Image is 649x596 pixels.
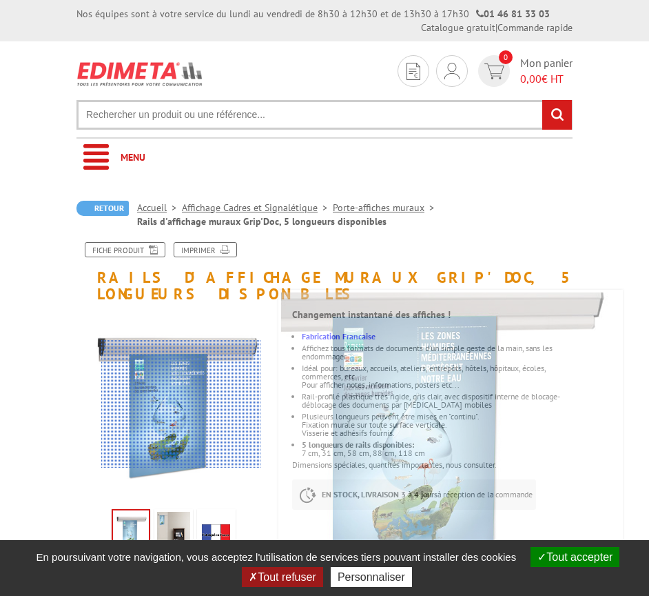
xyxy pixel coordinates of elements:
[76,7,550,21] div: Nos équipes sont à votre service du lundi au vendredi de 8h30 à 12h30 et de 13h30 à 17h30
[174,242,237,257] a: Imprimer
[157,512,190,555] img: rail_affichage_mural_grip_documents_7cm_1007_2.jpg
[542,100,572,130] input: rechercher
[85,242,165,257] a: Fiche produit
[406,63,420,80] img: devis rapide
[520,55,573,87] span: Mon panier
[484,63,504,79] img: devis rapide
[121,151,145,163] span: Menu
[333,201,440,214] a: Porte-affiches muraux
[475,55,573,87] a: devis rapide 0 Mon panier 0,00€ HT
[30,551,524,563] span: En poursuivant votre navigation, vous acceptez l'utilisation de services tiers pouvant installer ...
[421,21,573,34] div: |
[113,510,149,553] img: rail_affichage_mural_grip_documents_7cm_1007_1.jpg
[331,567,412,587] button: Personnaliser (fenêtre modale)
[476,8,550,20] strong: 01 46 81 33 03
[76,100,573,130] input: Rechercher un produit ou une référence...
[66,242,583,302] h1: Rails d'affichage muraux Grip'Doc, 5 longueurs disponibles
[499,50,513,64] span: 0
[76,201,129,216] a: Retour
[421,21,495,34] a: Catalogue gratuit
[76,139,573,177] a: Menu
[137,201,182,214] a: Accueil
[242,567,322,587] button: Tout refuser
[444,63,460,79] img: devis rapide
[497,21,573,34] a: Commande rapide
[182,201,333,214] a: Affichage Cadres et Signalétique
[520,72,542,86] span: 0,00
[200,512,233,555] img: edimeta_produit_fabrique_en_france.jpg
[76,55,204,92] img: Edimeta
[137,215,387,228] li: Rails d'affichage muraux Grip'Doc, 5 longueurs disponibles
[520,71,573,87] span: € HT
[530,547,619,567] button: Tout accepter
